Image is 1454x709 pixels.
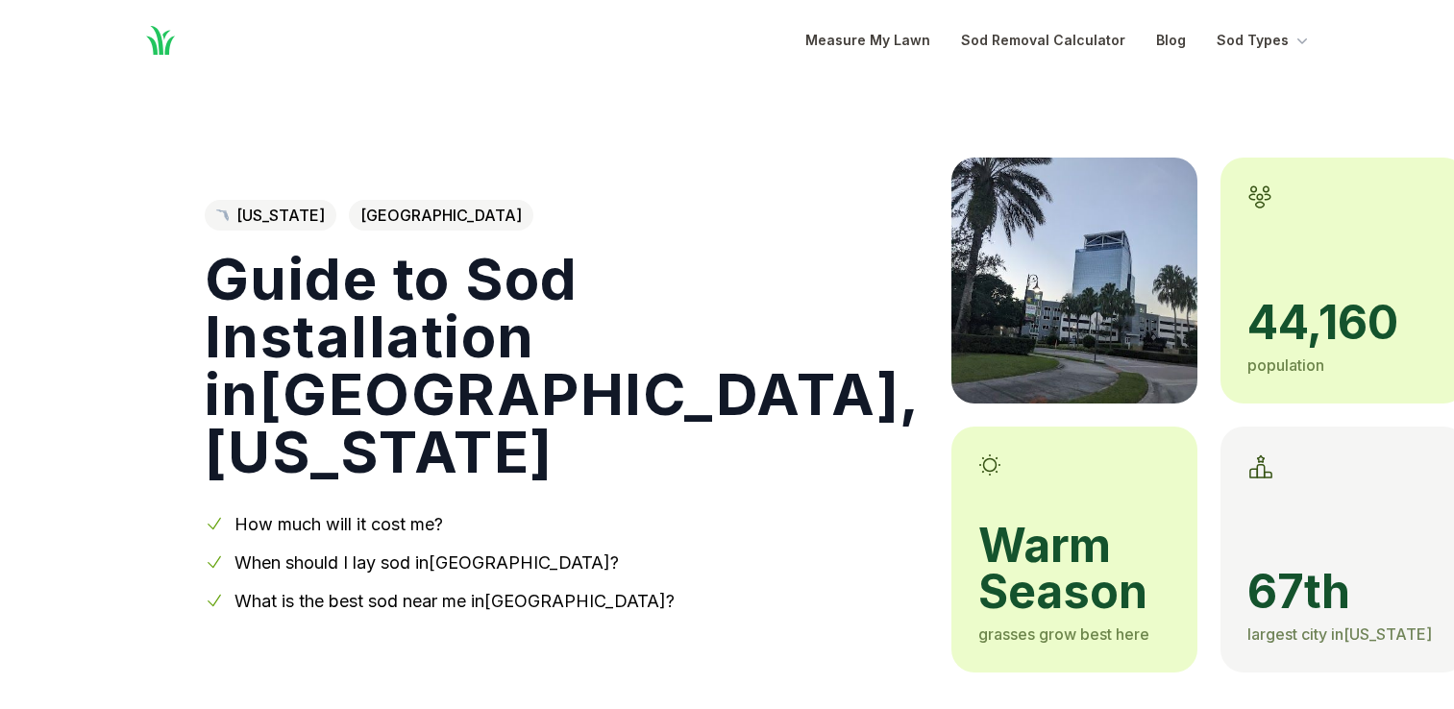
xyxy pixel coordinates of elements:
[978,624,1149,644] span: grasses grow best here
[205,200,336,231] a: [US_STATE]
[1156,29,1186,52] a: Blog
[961,29,1125,52] a: Sod Removal Calculator
[234,591,675,611] a: What is the best sod near me in[GEOGRAPHIC_DATA]?
[1217,29,1312,52] button: Sod Types
[216,209,229,222] img: Florida state outline
[1247,300,1440,346] span: 44,160
[978,523,1171,615] span: warm season
[805,29,930,52] a: Measure My Lawn
[951,158,1197,403] img: A picture of Altamonte Springs
[1247,569,1440,615] span: 67th
[234,552,619,573] a: When should I lay sod in[GEOGRAPHIC_DATA]?
[349,200,533,231] span: [GEOGRAPHIC_DATA]
[1247,624,1432,644] span: largest city in [US_STATE]
[1247,355,1324,375] span: population
[205,250,921,480] h1: Guide to Sod Installation in [GEOGRAPHIC_DATA] , [US_STATE]
[234,514,443,534] a: How much will it cost me?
